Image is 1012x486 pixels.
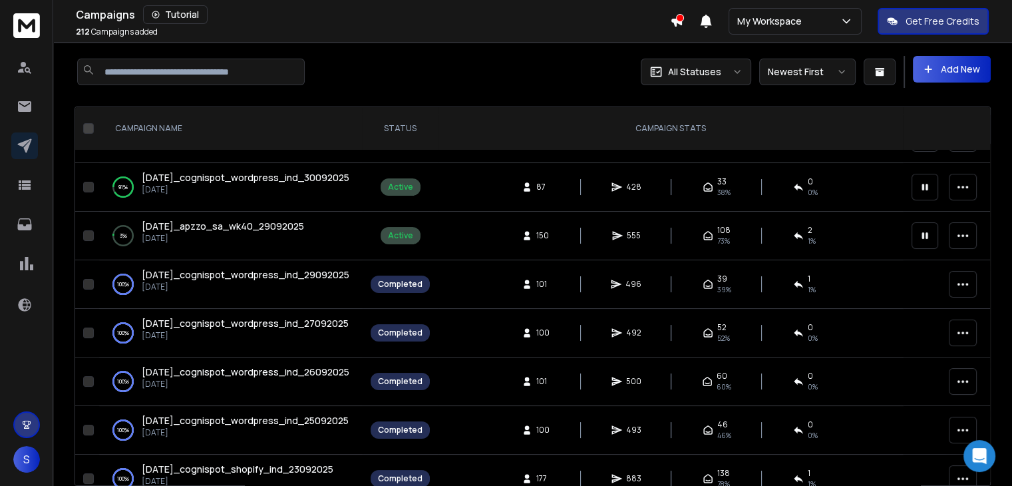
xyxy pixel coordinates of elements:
[808,322,813,333] span: 0
[99,260,363,309] td: 100%[DATE]_cognispot_wordpress_ind_29092025[DATE]
[717,225,731,236] span: 108
[378,279,422,290] div: Completed
[717,333,730,344] span: 52 %
[388,230,413,241] div: Active
[378,328,422,338] div: Completed
[878,8,989,35] button: Get Free Credits
[808,176,813,187] span: 0
[99,212,363,260] td: 3%[DATE]_apzzo_sa_wk40_29092025[DATE]
[717,274,727,284] span: 39
[808,236,816,246] span: 1 %
[808,274,810,284] span: 1
[99,358,363,406] td: 100%[DATE]_cognispot_wordpress_ind_26092025[DATE]
[626,376,641,387] span: 500
[626,473,641,484] span: 883
[906,15,979,28] p: Get Free Credits
[142,463,333,476] a: [DATE]_cognispot_shopify_ind_23092025
[117,423,129,437] p: 100 %
[99,406,363,455] td: 100%[DATE]_cognispot_wordpress_ind_25092025[DATE]
[536,182,550,192] span: 87
[142,233,304,244] p: [DATE]
[388,182,413,192] div: Active
[717,468,730,479] span: 138
[99,309,363,358] td: 100%[DATE]_cognispot_wordpress_ind_27092025[DATE]
[99,107,363,150] th: CAMPAIGN NAME
[117,375,129,388] p: 100 %
[913,56,991,83] button: Add New
[627,230,641,241] span: 555
[717,419,728,430] span: 46
[963,440,995,472] div: Open Intercom Messenger
[142,171,349,184] a: [DATE]_cognispot_wordpress_ind_30092025
[13,446,40,473] button: S
[536,279,550,290] span: 101
[626,328,641,338] span: 492
[117,326,129,340] p: 100 %
[378,425,422,435] div: Completed
[536,425,550,435] span: 100
[536,328,550,338] span: 100
[76,26,90,37] span: 212
[717,187,731,198] span: 38 %
[117,472,129,485] p: 100 %
[142,220,304,232] span: [DATE]_apzzo_sa_wk40_29092025
[668,65,721,79] p: All Statuses
[143,5,208,24] button: Tutorial
[717,381,731,392] span: 60 %
[625,279,641,290] span: 496
[808,371,813,381] span: 0
[363,107,438,150] th: STATUS
[536,230,550,241] span: 150
[142,379,349,389] p: [DATE]
[808,381,818,392] span: 0 %
[378,376,422,387] div: Completed
[76,5,670,24] div: Campaigns
[142,220,304,233] a: [DATE]_apzzo_sa_wk40_29092025
[808,419,813,430] span: 0
[536,473,550,484] span: 177
[142,365,349,379] a: [DATE]_cognispot_wordpress_ind_26092025
[808,284,816,295] span: 1 %
[717,371,727,381] span: 60
[536,376,550,387] span: 101
[118,180,128,194] p: 91 %
[142,427,349,438] p: [DATE]
[76,27,158,37] p: Campaigns added
[438,107,904,150] th: CAMPAIGN STATS
[120,229,127,242] p: 3 %
[717,284,731,295] span: 39 %
[142,365,349,378] span: [DATE]_cognispot_wordpress_ind_26092025
[717,176,727,187] span: 33
[737,15,807,28] p: My Workspace
[117,278,129,291] p: 100 %
[142,330,349,341] p: [DATE]
[626,425,641,435] span: 493
[142,317,349,330] span: [DATE]_cognispot_wordpress_ind_27092025
[717,322,727,333] span: 52
[717,430,731,441] span: 46 %
[808,468,810,479] span: 1
[142,268,349,282] a: [DATE]_cognispot_wordpress_ind_29092025
[142,282,349,292] p: [DATE]
[717,236,730,246] span: 73 %
[142,463,333,475] span: [DATE]_cognispot_shopify_ind_23092025
[759,59,856,85] button: Newest First
[99,163,363,212] td: 91%[DATE]_cognispot_wordpress_ind_30092025[DATE]
[808,333,818,344] span: 0 %
[142,414,349,427] a: [DATE]_cognispot_wordpress_ind_25092025
[142,414,349,427] span: [DATE]_cognispot_wordpress_ind_25092025
[378,473,422,484] div: Completed
[808,225,812,236] span: 2
[142,317,349,330] a: [DATE]_cognispot_wordpress_ind_27092025
[808,430,818,441] span: 0 %
[142,184,349,195] p: [DATE]
[808,187,818,198] span: 0 %
[626,182,641,192] span: 428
